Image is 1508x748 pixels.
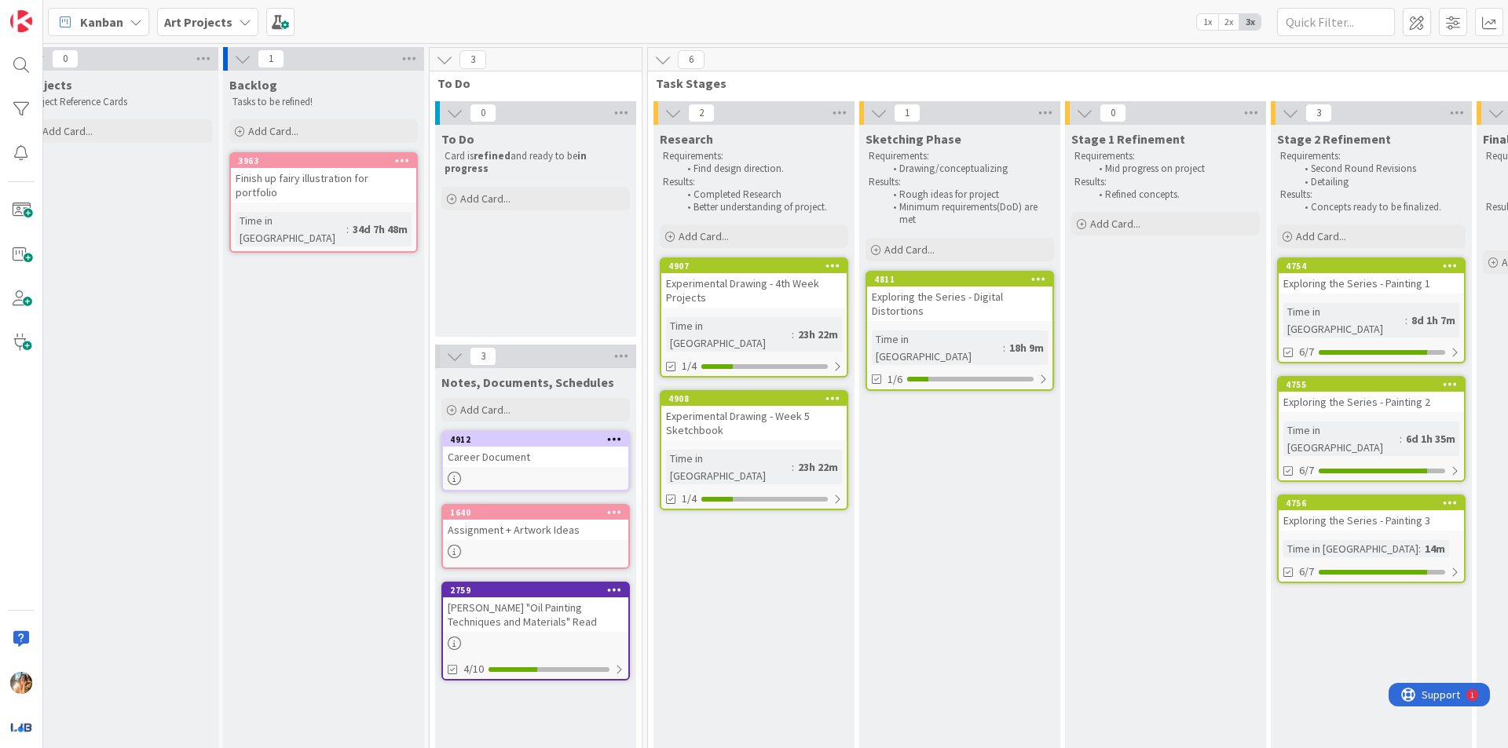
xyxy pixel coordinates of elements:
div: Time in [GEOGRAPHIC_DATA] [872,330,1003,365]
li: Better understanding of project. [679,201,846,213]
span: Stage 1 Refinement [1071,131,1185,147]
div: Time in [GEOGRAPHIC_DATA] [666,317,792,352]
div: 4908 [668,393,847,404]
p: Results: [1280,188,1462,201]
div: 4912Career Document [443,432,628,467]
div: 4755Exploring the Series - Painting 2 [1279,378,1464,412]
div: 3963 [238,155,416,166]
span: 1/4 [682,358,697,374]
div: 1640Assignment + Artwork Ideas [443,505,628,540]
li: Second Round Revisions [1296,162,1463,175]
div: Time in [GEOGRAPHIC_DATA] [1283,303,1405,338]
p: Card is and ready to be [445,150,627,176]
strong: refined [474,149,511,162]
div: Exploring the Series - Painting 1 [1279,273,1464,294]
span: : [346,221,349,238]
div: 1640 [443,505,628,520]
span: 1x [1197,14,1218,30]
p: Requirements: [869,150,1051,162]
div: 23h 22m [794,326,842,343]
span: 0 [1100,104,1126,122]
li: Concepts ready to be finalized. [1296,201,1463,213]
div: 4811 [874,274,1052,285]
span: 0 [470,104,496,122]
li: Refined concepts. [1090,188,1257,201]
div: Assignment + Artwork Ideas [443,520,628,540]
span: Add Card... [1296,229,1346,243]
li: Completed Research [679,188,846,201]
li: Rough ideas for project [884,188,1052,201]
span: 3 [1305,104,1332,122]
span: Backlog [229,77,277,93]
p: Requirements: [1280,150,1462,162]
div: 2759 [450,585,628,596]
div: 18h 9m [1005,339,1048,356]
div: 1640 [450,507,628,518]
span: Projects [24,77,72,93]
div: Exploring the Series - Painting 2 [1279,392,1464,412]
span: 2x [1218,14,1239,30]
p: Results: [1074,176,1257,188]
p: Project Reference Cards [27,96,209,108]
span: 1/6 [888,371,902,388]
span: Add Card... [1090,217,1140,231]
p: Tasks to be refined! [232,96,415,108]
span: : [1405,312,1407,329]
span: Add Card... [884,243,935,257]
div: Exploring the Series - Digital Distortions [867,286,1052,321]
span: 1 [894,104,921,122]
div: Career Document [443,447,628,467]
span: 3 [459,50,486,69]
span: Add Card... [248,124,298,138]
div: 2759[PERSON_NAME] "Oil Painting Techniques and Materials" Read [443,583,628,632]
strong: in progress [445,149,589,175]
span: 2 [688,104,715,122]
span: : [1418,540,1421,557]
div: 4908 [661,392,847,406]
span: : [1003,339,1005,356]
div: 4754Exploring the Series - Painting 1 [1279,259,1464,294]
span: To Do [437,75,622,91]
span: 1 [258,49,284,68]
div: 4756 [1286,498,1464,509]
span: 3x [1239,14,1261,30]
div: Experimental Drawing - 4th Week Projects [661,273,847,308]
p: Requirements: [663,150,845,162]
span: 1/4 [682,491,697,507]
div: 8d 1h 7m [1407,312,1459,329]
span: Research [660,131,713,147]
span: : [792,458,794,476]
li: Drawing/conceptualizing [884,162,1052,175]
span: 6/7 [1299,462,1314,479]
span: : [792,326,794,343]
div: 4811 [867,272,1052,286]
span: Add Card... [679,229,729,243]
div: 4755 [1286,379,1464,390]
span: : [1400,430,1402,447]
div: Time in [GEOGRAPHIC_DATA] [236,212,346,246]
div: 3963 [231,154,416,168]
span: To Do [441,131,474,147]
div: 6d 1h 35m [1402,430,1459,447]
div: 4756 [1279,496,1464,510]
span: 4/10 [463,661,484,677]
div: 14m [1421,540,1449,557]
span: 0 [52,49,79,68]
li: Detailing [1296,176,1463,188]
p: Requirements: [1074,150,1257,162]
span: Notes, Documents, Schedules [441,374,614,390]
p: Results: [663,176,845,188]
div: Time in [GEOGRAPHIC_DATA] [1283,421,1400,456]
div: 3963Finish up fairy illustration for portfolio [231,154,416,203]
div: 1 [82,6,86,19]
span: 6/7 [1299,564,1314,580]
img: Visit kanbanzone.com [10,10,32,32]
b: Art Projects [164,14,232,30]
div: 34d 7h 48m [349,221,412,238]
div: 4912 [450,434,628,445]
span: Add Card... [42,124,93,138]
img: JF [10,672,32,694]
div: Finish up fairy illustration for portfolio [231,168,416,203]
span: 6/7 [1299,344,1314,360]
input: Quick Filter... [1277,8,1395,36]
